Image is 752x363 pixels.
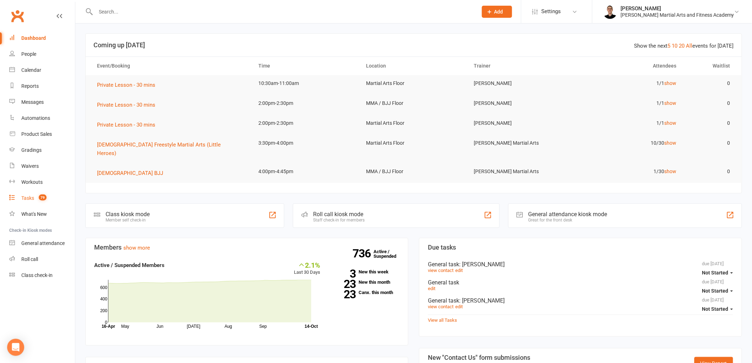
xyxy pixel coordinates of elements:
strong: 23 [331,279,356,289]
a: Class kiosk mode [9,267,75,283]
th: Location [360,57,467,75]
div: Roll call kiosk mode [313,211,365,218]
a: Waivers [9,158,75,174]
td: 1/1 [575,115,683,132]
div: Workouts [21,179,43,185]
span: Not Started [702,288,729,294]
div: Member self check-in [106,218,150,223]
td: 4:00pm-4:45pm [252,163,360,180]
div: Reports [21,83,39,89]
span: : [PERSON_NAME] [459,297,505,304]
a: show more [123,245,150,251]
span: 79 [39,194,47,201]
th: Event/Booking [91,57,252,75]
td: Martial Arts Floor [360,75,467,92]
a: Roll call [9,251,75,267]
a: Gradings [9,142,75,158]
a: 10 [672,43,678,49]
td: [PERSON_NAME] Martial Arts [467,163,575,180]
a: edit [428,286,435,291]
a: All [686,43,693,49]
div: People [21,51,36,57]
span: Private Lesson - 30 mins [97,82,155,88]
a: Product Sales [9,126,75,142]
a: Calendar [9,62,75,78]
h3: Coming up [DATE] [93,42,734,49]
div: Gradings [21,147,42,153]
img: thumb_image1729140307.png [603,5,617,19]
h3: New "Contact Us" form submissions [428,354,537,361]
div: General attendance kiosk mode [528,211,607,218]
div: Calendar [21,67,41,73]
td: 0 [683,163,736,180]
a: Dashboard [9,30,75,46]
div: Show the next events for [DATE] [634,42,734,50]
a: People [9,46,75,62]
td: 2:00pm-2:30pm [252,115,360,132]
th: Time [252,57,360,75]
td: 0 [683,135,736,151]
th: Trainer [467,57,575,75]
button: Private Lesson - 30 mins [97,81,160,89]
button: Private Lesson - 30 mins [97,121,160,129]
strong: 3 [331,268,356,279]
button: Private Lesson - 30 mins [97,101,160,109]
a: show [664,100,676,106]
a: 20 [679,43,685,49]
td: Martial Arts Floor [360,135,467,151]
span: Not Started [702,306,729,312]
a: edit [455,304,463,309]
span: Private Lesson - 30 mins [97,122,155,128]
a: show [664,140,676,146]
th: Waitlist [683,57,736,75]
a: Automations [9,110,75,126]
a: edit [455,268,463,273]
td: 0 [683,95,736,112]
div: General attendance [21,240,65,246]
td: [PERSON_NAME] [467,95,575,112]
strong: 23 [331,289,356,300]
td: 3:30pm-4:00pm [252,135,360,151]
div: Dashboard [21,35,46,41]
div: Class check-in [21,272,53,278]
a: 3New this week [331,269,399,274]
h3: Members [94,244,399,251]
a: Messages [9,94,75,110]
div: 2.1% [294,261,321,269]
button: [DEMOGRAPHIC_DATA] BJJ [97,169,168,177]
td: 10:30am-11:00am [252,75,360,92]
td: MMA / BJJ Floor [360,163,467,180]
button: Not Started [702,303,733,315]
button: Not Started [702,284,733,297]
span: Private Lesson - 30 mins [97,102,155,108]
strong: Active / Suspended Members [94,262,165,268]
div: Roll call [21,256,38,262]
a: show [664,120,676,126]
a: 23Canx. this month [331,290,399,295]
span: [DEMOGRAPHIC_DATA] Freestyle Martial Arts (Little Heroes) [97,142,221,156]
td: MMA / BJJ Floor [360,95,467,112]
a: General attendance kiosk mode [9,235,75,251]
a: Tasks 79 [9,190,75,206]
div: Automations [21,115,50,121]
td: 10/30 [575,135,683,151]
td: 0 [683,75,736,92]
td: 0 [683,115,736,132]
td: 1/30 [575,163,683,180]
span: Settings [541,4,561,20]
span: Add [494,9,503,15]
td: 2:00pm-2:30pm [252,95,360,112]
div: Staff check-in for members [313,218,365,223]
div: Class kiosk mode [106,211,150,218]
td: Martial Arts Floor [360,115,467,132]
td: [PERSON_NAME] [467,115,575,132]
td: [PERSON_NAME] Martial Arts [467,135,575,151]
div: General task [428,297,733,304]
a: show [664,169,676,174]
div: Product Sales [21,131,52,137]
div: Tasks [21,195,34,201]
div: General task [428,261,733,268]
span: : [PERSON_NAME] [459,261,505,268]
div: General task [428,279,733,286]
a: Clubworx [9,7,26,25]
